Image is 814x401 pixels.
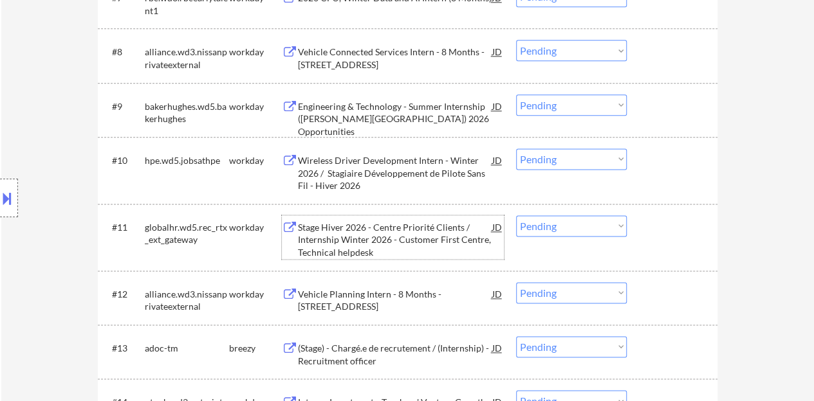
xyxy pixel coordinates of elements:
[298,288,492,313] div: Vehicle Planning Intern - 8 Months - [STREET_ADDRESS]
[112,46,134,58] div: #8
[491,148,504,172] div: JD
[229,46,282,58] div: workday
[491,282,504,305] div: JD
[491,94,504,118] div: JD
[229,221,282,234] div: workday
[298,221,492,259] div: Stage Hiver 2026 - Centre Priorité Clients / Internship Winter 2026 - Customer First Centre, Tech...
[491,336,504,359] div: JD
[491,215,504,238] div: JD
[298,46,492,71] div: Vehicle Connected Services Intern - 8 Months - [STREET_ADDRESS]
[112,342,134,355] div: #13
[298,342,492,367] div: (Stage) - Chargé.e de recrutement / (Internship) - Recruitment officer
[298,154,492,192] div: Wireless Driver Development Intern - Winter 2026 / Stagiaire Développement de Pilote Sans Fil - H...
[145,342,229,355] div: adoc-tm
[491,40,504,63] div: JD
[298,100,492,138] div: Engineering & Technology - Summer Internship ([PERSON_NAME][GEOGRAPHIC_DATA]) 2026 Opportunities
[229,154,282,167] div: workday
[229,288,282,301] div: workday
[145,46,229,71] div: alliance.wd3.nissanprivateexternal
[229,100,282,113] div: workday
[229,342,282,355] div: breezy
